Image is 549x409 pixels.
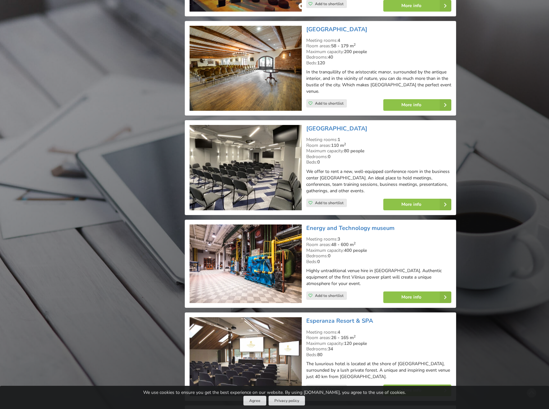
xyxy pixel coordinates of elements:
p: The luxurious hotel is located at the shore of [GEOGRAPHIC_DATA], surrounded by a lush private fo... [306,361,451,380]
img: Castle, manor | Dikļi | Dikli Palace [190,26,301,111]
strong: 80 [317,352,322,358]
div: Maximum capacity: [306,49,451,55]
strong: 200 people [344,49,367,55]
a: More info [383,199,451,210]
div: Meeting rooms: [306,137,451,143]
strong: 120 [317,60,325,66]
img: Unusual venues | Vilnius | Energy and Technology museum [190,224,301,303]
div: Meeting rooms: [306,329,451,335]
strong: 48 - 600 m [331,242,356,248]
a: [GEOGRAPHIC_DATA] [306,25,367,33]
strong: 3 [338,236,340,242]
a: Energy and Technology museum [306,224,395,232]
div: Room areas: [306,143,451,148]
sup: 2 [344,142,346,147]
sup: 2 [354,42,356,47]
a: More info [383,385,451,396]
strong: 110 m [331,142,346,148]
strong: 40 [328,54,333,60]
p: Highly untraditional venue hire in [GEOGRAPHIC_DATA]. Authentic equipment of the first Vilnius po... [306,268,451,287]
div: Meeting rooms: [306,236,451,242]
strong: 0 [328,154,330,160]
strong: 26 - 165 m [331,335,356,341]
strong: 0 [317,159,320,165]
a: More info [383,99,451,111]
div: Beds: [306,60,451,66]
div: Room areas: [306,242,451,248]
div: Bedrooms: [306,346,451,352]
strong: 80 people [344,148,365,154]
div: Beds: [306,352,451,358]
div: Room areas: [306,335,451,341]
a: Privacy policy [269,396,305,406]
div: Beds: [306,259,451,265]
div: Bedrooms: [306,154,451,160]
img: Conference centre | Riga | Elijas Street Quarter [190,125,301,210]
p: We offer to rent a new, well-equipped conference room in the business center [GEOGRAPHIC_DATA]. A... [306,168,451,194]
button: Agree [243,396,266,406]
span: Add to shortlist [315,1,344,6]
img: Hotel | Vilnius County | Esperanza Resort & SPA [190,317,301,396]
strong: 1 [338,137,340,143]
a: [GEOGRAPHIC_DATA] [306,125,367,132]
sup: 2 [354,241,356,246]
sup: 2 [354,334,356,339]
a: Esperanza Resort & SPA [306,317,373,325]
div: Beds: [306,159,451,165]
strong: 400 people [344,247,367,253]
strong: 34 [328,346,333,352]
div: Bedrooms: [306,253,451,259]
div: Room areas: [306,43,451,49]
span: Add to shortlist [315,293,344,298]
div: Maximum capacity: [306,341,451,347]
strong: 58 - 179 m [331,43,356,49]
div: Bedrooms: [306,54,451,60]
span: Add to shortlist [315,200,344,205]
strong: 0 [317,259,320,265]
a: More info [383,291,451,303]
p: In the tranquillity of the aristocratic manor, surrounded by the antique interior, and in the vic... [306,69,451,95]
div: Maximum capacity: [306,148,451,154]
strong: 120 people [344,340,367,347]
strong: 0 [328,253,330,259]
div: Meeting rooms: [306,38,451,43]
strong: 4 [338,329,340,335]
div: Maximum capacity: [306,248,451,253]
strong: 4 [338,37,340,43]
span: Add to shortlist [315,101,344,106]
